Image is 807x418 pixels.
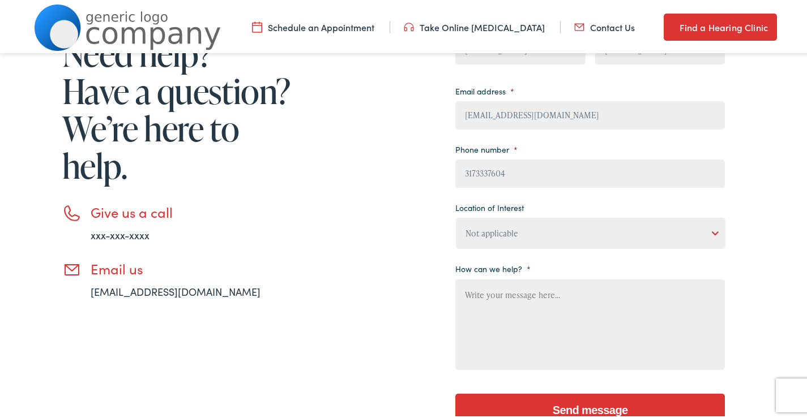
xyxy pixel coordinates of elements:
[252,19,374,31] a: Schedule an Appointment
[455,142,518,152] label: Phone number
[455,261,531,272] label: How can we help?
[455,99,725,127] input: example@email.com
[455,200,524,210] label: Location of Interest
[404,19,545,31] a: Take Online [MEDICAL_DATA]
[455,157,725,186] input: (XXX) XXX - XXXX
[404,19,414,31] img: utility icon
[574,19,584,31] img: utility icon
[664,18,674,32] img: utility icon
[91,282,261,296] a: [EMAIL_ADDRESS][DOMAIN_NAME]
[91,226,150,240] a: xxx-xxx-xxxx
[91,202,294,218] h3: Give us a call
[252,19,262,31] img: utility icon
[664,11,777,38] a: Find a Hearing Clinic
[62,33,294,182] h1: Need help? Have a question? We’re here to help.
[91,258,294,275] h3: Email us
[455,84,514,94] label: Email address
[574,19,635,31] a: Contact Us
